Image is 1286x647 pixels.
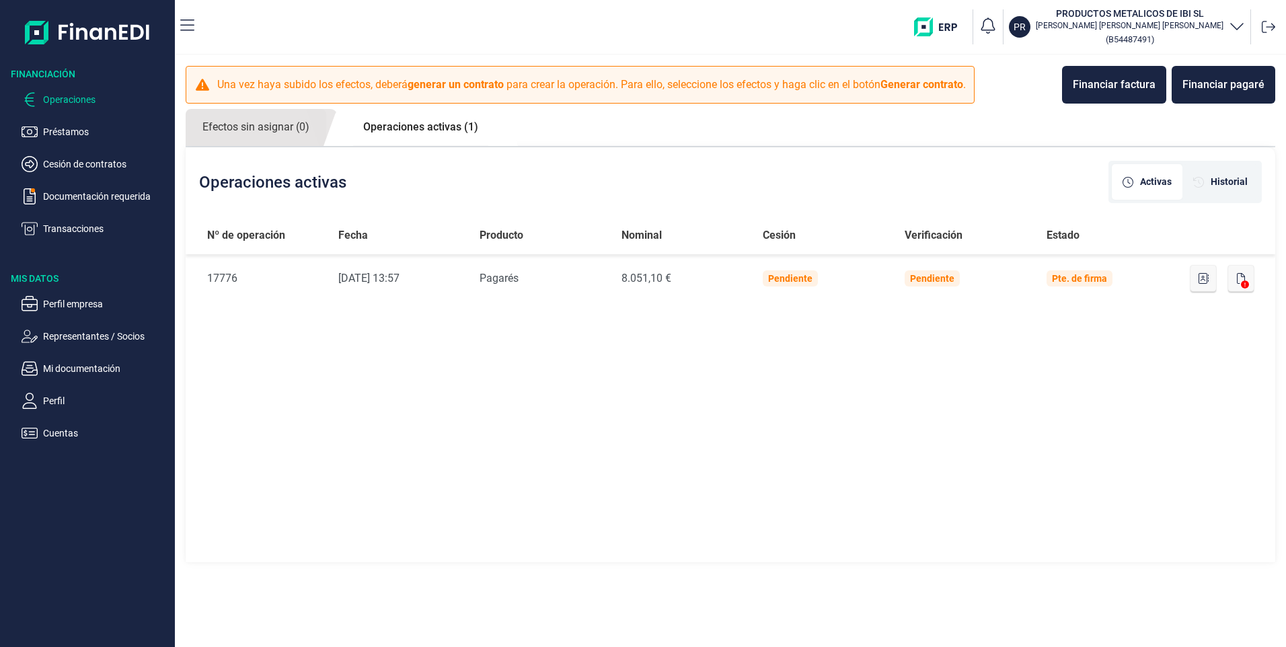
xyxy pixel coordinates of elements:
button: Financiar factura [1062,66,1166,104]
button: Mi documentación [22,360,169,377]
div: 17776 [207,270,316,287]
span: Estado [1047,227,1080,243]
p: [PERSON_NAME] [PERSON_NAME] [PERSON_NAME] [1036,20,1223,31]
button: Perfil [22,393,169,409]
button: Financiar pagaré [1172,66,1275,104]
p: Cesión de contratos [43,156,169,172]
img: Logo de aplicación [25,11,151,54]
span: Historial [1211,175,1248,189]
span: Nominal [621,227,662,243]
b: Generar contrato [880,78,963,91]
span: Verificación [905,227,962,243]
button: Transacciones [22,221,169,237]
img: erp [914,17,967,36]
p: Préstamos [43,124,169,140]
p: PR [1014,20,1026,34]
b: generar un contrato [408,78,504,91]
div: Pendiente [910,273,954,284]
div: Financiar pagaré [1182,77,1264,93]
button: Cuentas [22,425,169,441]
p: Perfil [43,393,169,409]
button: Préstamos [22,124,169,140]
span: Fecha [338,227,368,243]
div: [object Object] [1112,164,1182,200]
h2: Operaciones activas [199,173,346,192]
button: PRPRODUCTOS METALICOS DE IBI SL[PERSON_NAME] [PERSON_NAME] [PERSON_NAME](B54487491) [1009,7,1245,47]
p: Representantes / Socios [43,328,169,344]
a: Operaciones activas (1) [346,109,495,145]
small: Copiar cif [1106,34,1154,44]
button: Representantes / Socios [22,328,169,344]
p: Transacciones [43,221,169,237]
p: Perfil empresa [43,296,169,312]
button: Perfil empresa [22,296,169,312]
div: 8.051,10 € [621,270,742,287]
div: Financiar factura [1073,77,1156,93]
div: Pendiente [768,273,812,284]
span: Activas [1140,175,1172,189]
div: [DATE] 13:57 [338,270,459,287]
span: Producto [480,227,523,243]
p: Cuentas [43,425,169,441]
button: Cesión de contratos [22,156,169,172]
a: Efectos sin asignar (0) [186,109,326,146]
h3: PRODUCTOS METALICOS DE IBI SL [1036,7,1223,20]
p: Mi documentación [43,360,169,377]
div: Pte. de firma [1052,273,1107,284]
div: [object Object] [1182,164,1258,200]
button: Operaciones [22,91,169,108]
p: Documentación requerida [43,188,169,204]
span: Nº de operación [207,227,285,243]
div: Pagarés [480,270,600,287]
span: Cesión [763,227,796,243]
p: Operaciones [43,91,169,108]
button: Documentación requerida [22,188,169,204]
p: Una vez haya subido los efectos, deberá para crear la operación. Para ello, seleccione los efecto... [217,77,966,93]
